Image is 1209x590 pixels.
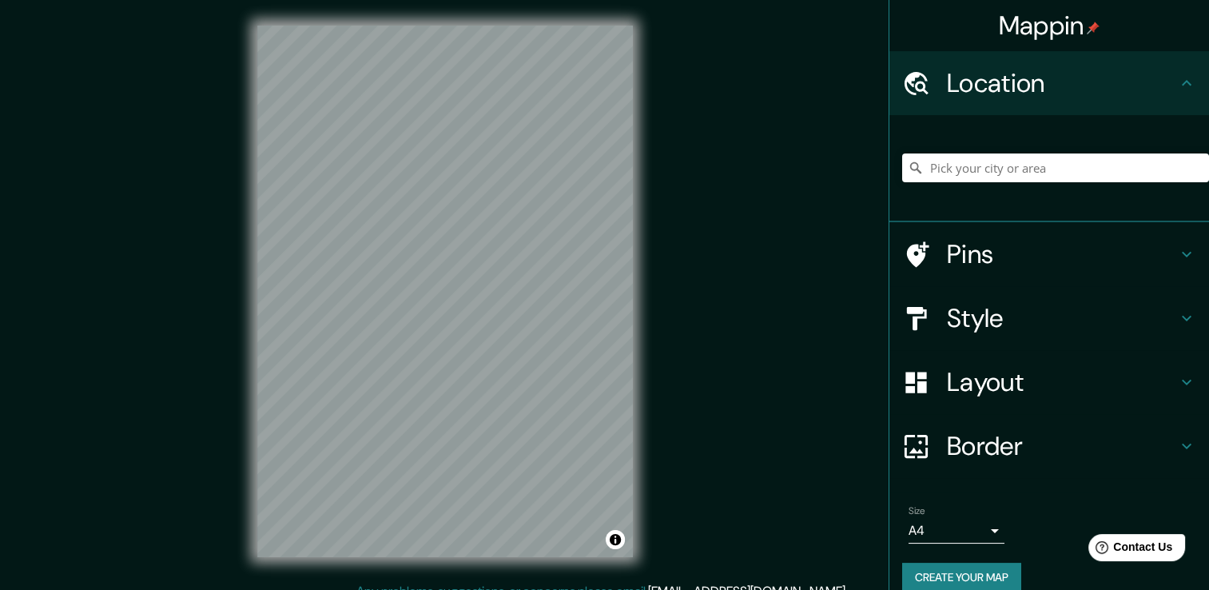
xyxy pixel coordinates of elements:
[947,302,1177,334] h4: Style
[1067,528,1191,572] iframe: Help widget launcher
[902,153,1209,182] input: Pick your city or area
[889,222,1209,286] div: Pins
[889,286,1209,350] div: Style
[947,366,1177,398] h4: Layout
[606,530,625,549] button: Toggle attribution
[889,350,1209,414] div: Layout
[947,238,1177,270] h4: Pins
[889,51,1209,115] div: Location
[257,26,633,557] canvas: Map
[909,504,925,518] label: Size
[889,414,1209,478] div: Border
[999,10,1100,42] h4: Mappin
[909,518,1004,544] div: A4
[947,67,1177,99] h4: Location
[947,430,1177,462] h4: Border
[1087,22,1100,34] img: pin-icon.png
